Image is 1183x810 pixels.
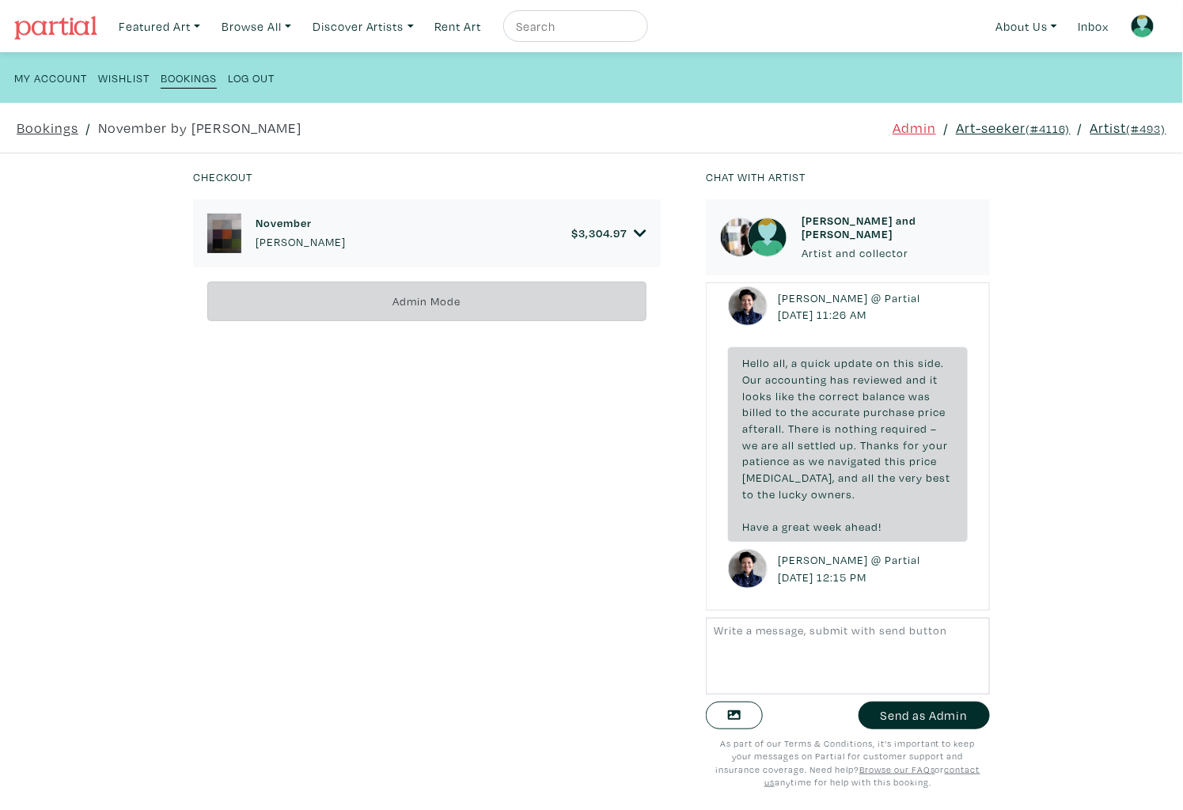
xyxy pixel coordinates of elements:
span: Have [742,519,769,534]
small: As part of our Terms & Conditions, it's important to keep your messages on Partial for customer s... [715,737,980,789]
small: [PERSON_NAME] @ Partial [DATE] 11:26 AM [775,290,921,324]
span: we [809,453,825,468]
span: the [757,486,775,502]
span: billed [742,404,772,419]
span: it [930,372,938,387]
span: as [793,453,806,468]
span: Our [742,372,762,387]
span: is [822,421,832,436]
img: phpThumb.php [720,218,760,257]
span: There [788,421,819,436]
span: on [876,355,890,370]
span: navigated [828,453,882,468]
span: required [881,421,927,436]
a: Featured Art [112,10,207,43]
span: a [772,519,779,534]
span: your [923,437,948,452]
span: and [906,372,927,387]
a: About Us [988,10,1064,43]
a: Inbox [1071,10,1117,43]
input: Search [514,17,633,36]
small: Bookings [161,70,217,85]
small: Chat with artist [706,169,806,184]
span: reviewed [853,372,903,387]
span: balance [863,388,905,403]
small: (#4116) [1026,121,1071,136]
span: this [893,355,915,370]
span: like [775,388,794,403]
h6: [PERSON_NAME] and [PERSON_NAME] [802,214,976,241]
span: great [782,519,810,534]
span: accounting [765,372,827,387]
span: / [943,117,949,138]
img: avatar.png [1131,14,1155,38]
p: [PERSON_NAME] [256,233,346,251]
a: Admin [893,117,936,138]
a: Bookings [161,66,217,89]
span: to [775,404,787,419]
a: Bookings [17,117,78,138]
span: – [931,421,937,436]
span: to [742,486,754,502]
a: Browse All [214,10,298,43]
a: Art-seeker(#4116) [956,117,1071,138]
h6: $ [571,226,627,240]
span: / [85,117,91,138]
small: My Account [14,70,87,85]
span: ahead! [845,519,882,534]
span: correct [819,388,859,403]
span: has [830,372,850,387]
span: up. [840,437,857,452]
span: accurate [812,404,860,419]
small: Wishlist [98,70,150,85]
button: Send as Admin [859,702,990,729]
span: 3,304.97 [578,225,627,240]
span: for [903,437,919,452]
a: Artist(#493) [1090,117,1166,138]
span: the [791,404,809,419]
small: (#493) [1127,121,1166,136]
span: price [909,453,937,468]
span: the [878,470,896,485]
img: adminavatar.png [728,286,768,326]
span: all, [773,355,788,370]
img: phpThumb.php [207,214,241,253]
span: was [908,388,931,403]
span: lucky [779,486,808,502]
span: very [899,470,923,485]
div: Admin Mode [207,282,646,322]
span: [MEDICAL_DATA], [742,470,835,485]
img: adminavatar.png [728,549,768,589]
span: looks [742,388,772,403]
span: nothing [835,421,878,436]
span: week [813,519,842,534]
h6: November [256,216,346,229]
span: Hello [742,355,770,370]
span: / [1078,117,1083,138]
a: Discover Artists [305,10,421,43]
small: Log Out [228,70,275,85]
span: side. [918,355,944,370]
span: a [791,355,798,370]
a: contact us [764,763,980,789]
small: [PERSON_NAME] @ Partial [DATE] 12:15 PM [775,551,921,585]
u: Browse our FAQs [859,763,935,775]
p: Artist and collector [802,244,976,262]
span: settled [798,437,836,452]
span: Thanks [860,437,900,452]
span: afterall. [742,421,785,436]
small: Checkout [193,169,252,184]
span: update [834,355,873,370]
span: patience [742,453,790,468]
span: are [761,437,779,452]
a: November by [PERSON_NAME] [98,117,301,138]
span: owners. [811,486,855,502]
span: price [918,404,946,419]
a: Log Out [228,66,275,88]
img: avatar.png [748,218,787,257]
span: best [926,470,950,485]
span: all [862,470,874,485]
span: and [838,470,859,485]
a: Wishlist [98,66,150,88]
span: we [742,437,758,452]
